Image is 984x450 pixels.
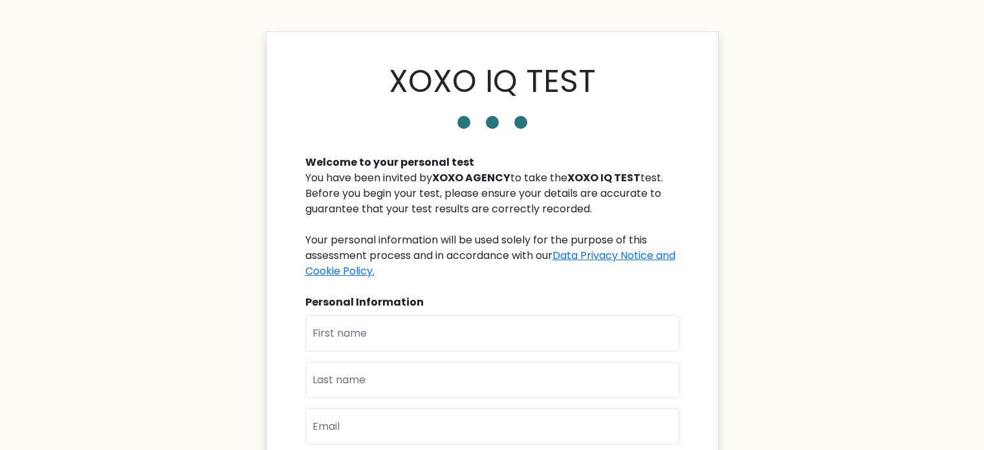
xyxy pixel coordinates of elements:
a: Data Privacy Notice and Cookie Policy. [305,248,675,278]
input: Email [305,409,679,445]
div: You have been invited by to take the test. Before you begin your test, please ensure your details... [305,170,679,279]
input: Last name [305,362,679,398]
input: First name [305,315,679,352]
div: Welcome to your personal test [305,155,679,170]
b: XOXO AGENCY [432,170,510,185]
div: Personal Information [305,295,679,310]
b: XOXO IQ TEST [567,170,640,185]
h1: XOXO IQ TEST [389,63,596,100]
